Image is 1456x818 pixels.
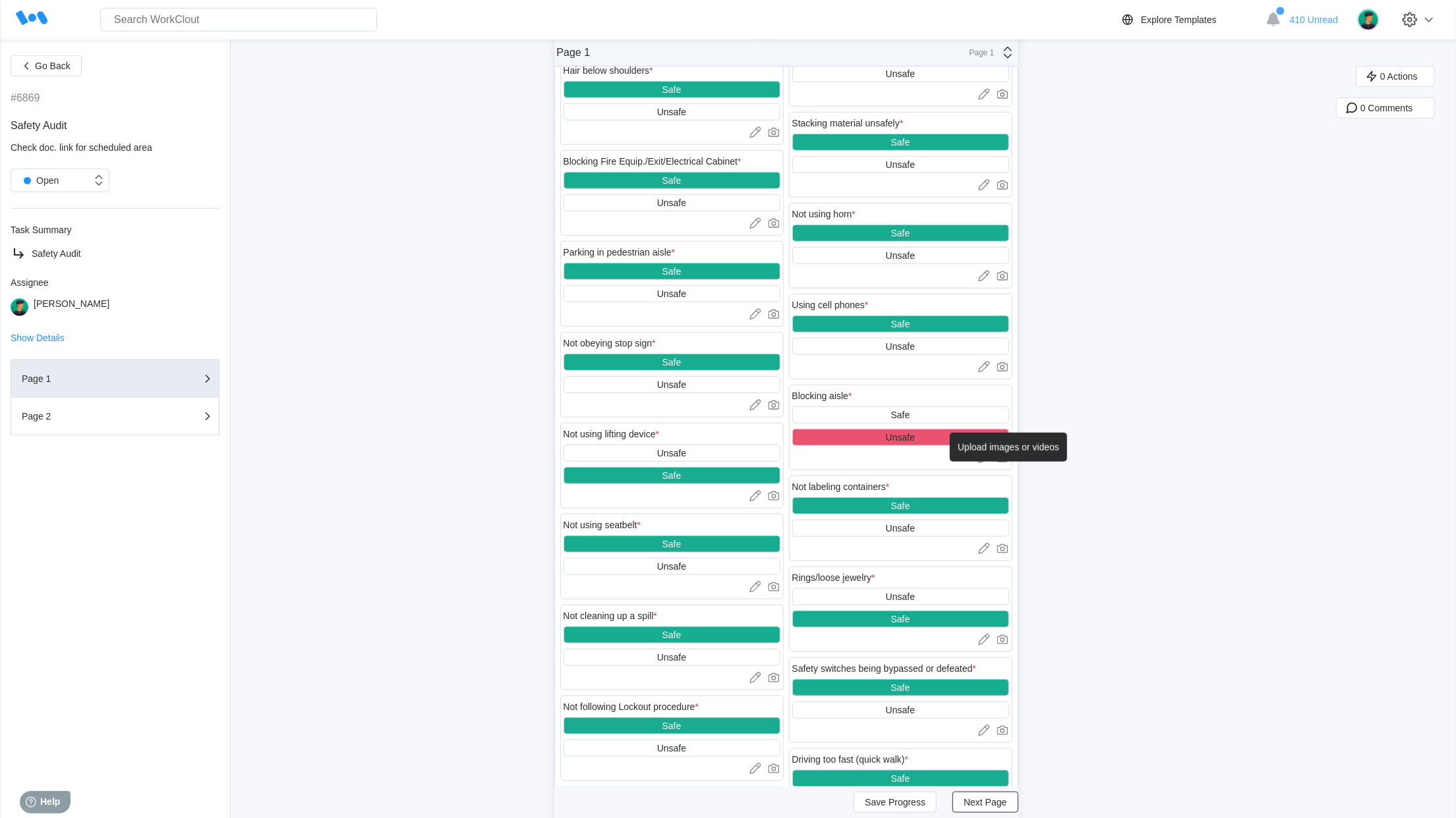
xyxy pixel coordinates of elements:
a: Explore Templates [1120,12,1259,28]
div: Parking in pedestrian aisle [564,247,676,258]
div: Not using horn [792,209,856,219]
div: Blocking Fire Equip./Exit/Electrical Cabinet [564,156,742,167]
div: Unsafe [886,705,915,715]
button: 0 Actions [1356,66,1435,87]
div: Not obeying stop sign [564,338,656,348]
div: Page 2 [22,412,154,421]
button: Next Page [952,792,1018,813]
div: Open [18,171,59,190]
div: Safe [662,470,682,481]
div: Safe [891,410,910,420]
div: Unsafe [657,198,686,208]
div: Unsafe [886,159,915,170]
div: Assignee [11,277,219,288]
div: Safe [662,539,682,549]
div: Page 1 [22,374,154,383]
span: Safety Audit [11,120,67,131]
div: Unsafe [657,743,686,753]
div: Check doc. link for scheduled area [11,142,219,153]
div: Safe [891,319,910,329]
div: Safe [662,357,682,368]
div: Safe [891,773,910,784]
img: user.png [1357,9,1380,31]
button: Go Back [11,55,82,76]
div: Unsafe [657,379,686,390]
span: Go Back [35,61,71,70]
div: Unsafe [886,341,915,352]
div: Safe [662,84,682,95]
div: Unsafe [886,523,915,533]
img: user.png [11,298,28,316]
div: Safe [662,721,682,731]
div: Safe [662,175,682,186]
div: Unsafe [657,561,686,572]
div: Not following Lockout procedure [564,701,699,712]
div: Page 1 [962,48,995,57]
button: Show Details [11,333,65,342]
div: Unsafe [657,107,686,117]
div: Task Summary [11,225,219,235]
div: Safe [662,630,682,640]
div: Not using seatbelt [564,520,641,530]
a: Safety Audit [11,246,219,261]
button: 0 Comments [1336,97,1435,119]
div: Page 1 [557,47,591,59]
div: Safety switches being bypassed or defeated [792,663,976,674]
div: Hair below shoulders [564,65,653,76]
div: Blocking aisle [792,391,852,401]
span: 410 Unread [1290,14,1338,25]
div: Safe [891,614,910,624]
input: Search WorkClout [100,8,377,32]
span: Next Page [964,798,1006,807]
div: #6869 [11,92,40,104]
button: Page 1 [11,360,219,398]
div: Upload images or videos [950,433,1067,462]
span: Safety Audit [32,248,81,259]
div: Unsafe [886,432,915,443]
div: Not labeling containers [792,481,890,492]
div: Safe [662,266,682,277]
span: Save Progress [865,798,925,807]
button: Save Progress [854,792,937,813]
div: Rings/loose jewelry [792,572,875,583]
div: Not using lifting device [564,429,660,439]
div: Driving too fast (quick walk) [792,754,909,765]
div: Safe [891,137,910,148]
div: Using cell phones [792,300,869,310]
div: Unsafe [657,288,686,299]
div: Unsafe [886,591,915,602]
div: Safe [891,501,910,511]
div: Safe [891,682,910,693]
span: 0 Actions [1380,72,1418,81]
div: Unsafe [886,250,915,261]
span: 0 Comments [1360,103,1412,113]
div: Unsafe [657,448,686,458]
div: Stacking material unsafely [792,118,904,128]
div: Unsafe [657,652,686,663]
div: Safe [891,228,910,238]
button: Page 2 [11,398,219,435]
div: [PERSON_NAME] [34,298,109,316]
div: Explore Templates [1141,14,1217,25]
div: Unsafe [886,68,915,79]
div: Not cleaning up a spill [564,611,657,621]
